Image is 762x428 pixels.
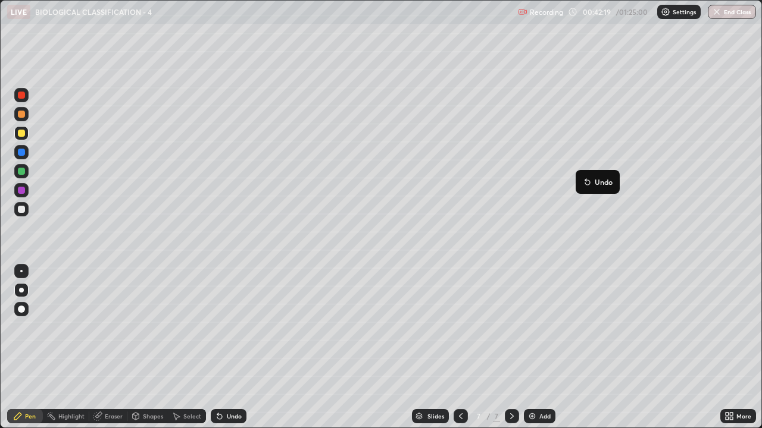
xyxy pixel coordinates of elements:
img: class-settings-icons [661,7,670,17]
div: Shapes [143,413,163,419]
div: Highlight [58,413,85,419]
button: Undo [580,175,615,189]
div: Undo [227,413,242,419]
button: End Class [708,5,756,19]
div: Slides [427,413,444,419]
p: Settings [673,9,696,15]
p: Undo [595,177,613,187]
p: Recording [530,8,563,17]
div: Eraser [105,413,123,419]
div: Select [183,413,201,419]
div: 7 [493,411,500,421]
p: BIOLOGICAL CLASSIFICATION - 4 [35,7,152,17]
img: add-slide-button [527,411,537,421]
div: Pen [25,413,36,419]
p: LIVE [11,7,27,17]
div: 7 [473,413,485,420]
div: / [487,413,491,420]
img: recording.375f2c34.svg [518,7,527,17]
div: More [736,413,751,419]
img: end-class-cross [712,7,722,17]
div: Add [539,413,551,419]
